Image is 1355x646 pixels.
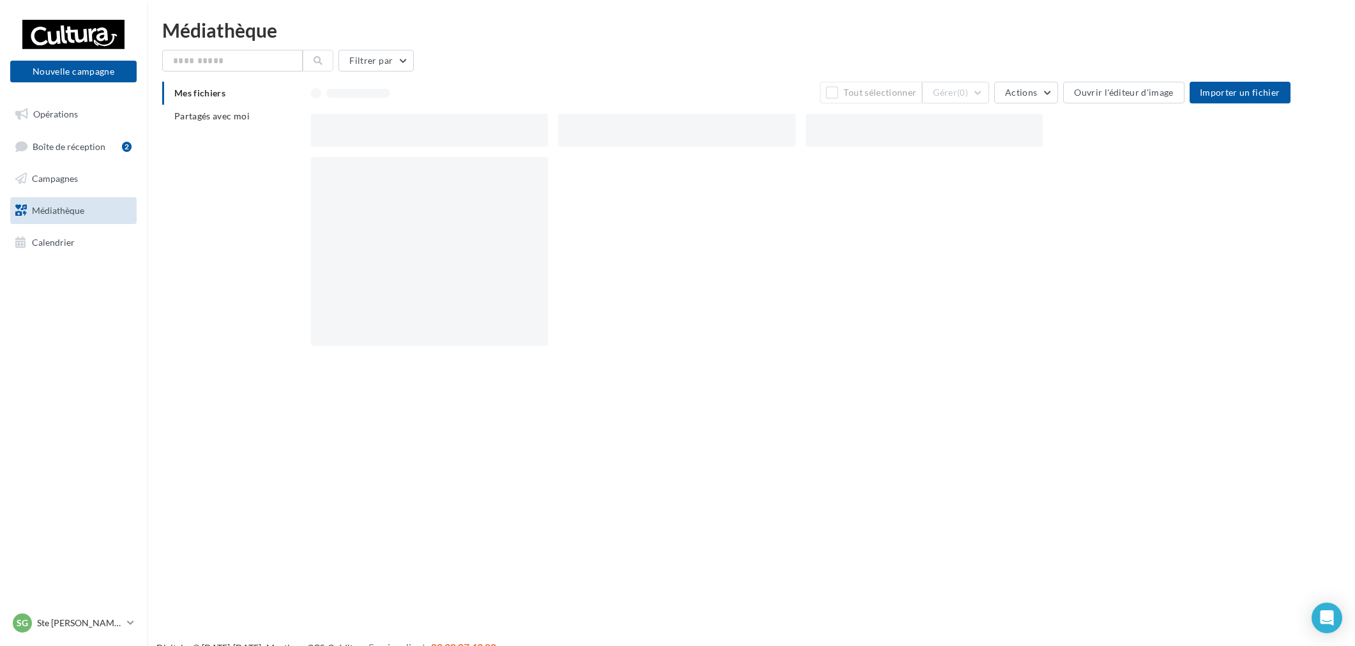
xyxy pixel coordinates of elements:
span: Opérations [33,109,78,119]
a: Boîte de réception2 [8,133,139,160]
div: Médiathèque [162,20,1340,40]
span: Calendrier [32,236,75,247]
span: Boîte de réception [33,140,105,151]
button: Gérer(0) [922,82,989,103]
button: Actions [994,82,1058,103]
span: SG [17,617,28,629]
button: Ouvrir l'éditeur d'image [1063,82,1184,103]
button: Filtrer par [338,50,414,71]
span: Actions [1005,87,1037,98]
p: Ste [PERSON_NAME] des Bois [37,617,122,629]
a: SG Ste [PERSON_NAME] des Bois [10,611,137,635]
a: Calendrier [8,229,139,256]
button: Tout sélectionner [820,82,922,103]
button: Nouvelle campagne [10,61,137,82]
a: Médiathèque [8,197,139,224]
span: Médiathèque [32,205,84,216]
a: Opérations [8,101,139,128]
a: Campagnes [8,165,139,192]
span: Partagés avec moi [174,110,250,121]
span: Campagnes [32,173,78,184]
div: Open Intercom Messenger [1312,603,1342,633]
div: 2 [122,142,132,152]
span: (0) [957,87,968,98]
button: Importer un fichier [1190,82,1291,103]
span: Mes fichiers [174,87,225,98]
span: Importer un fichier [1200,87,1280,98]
